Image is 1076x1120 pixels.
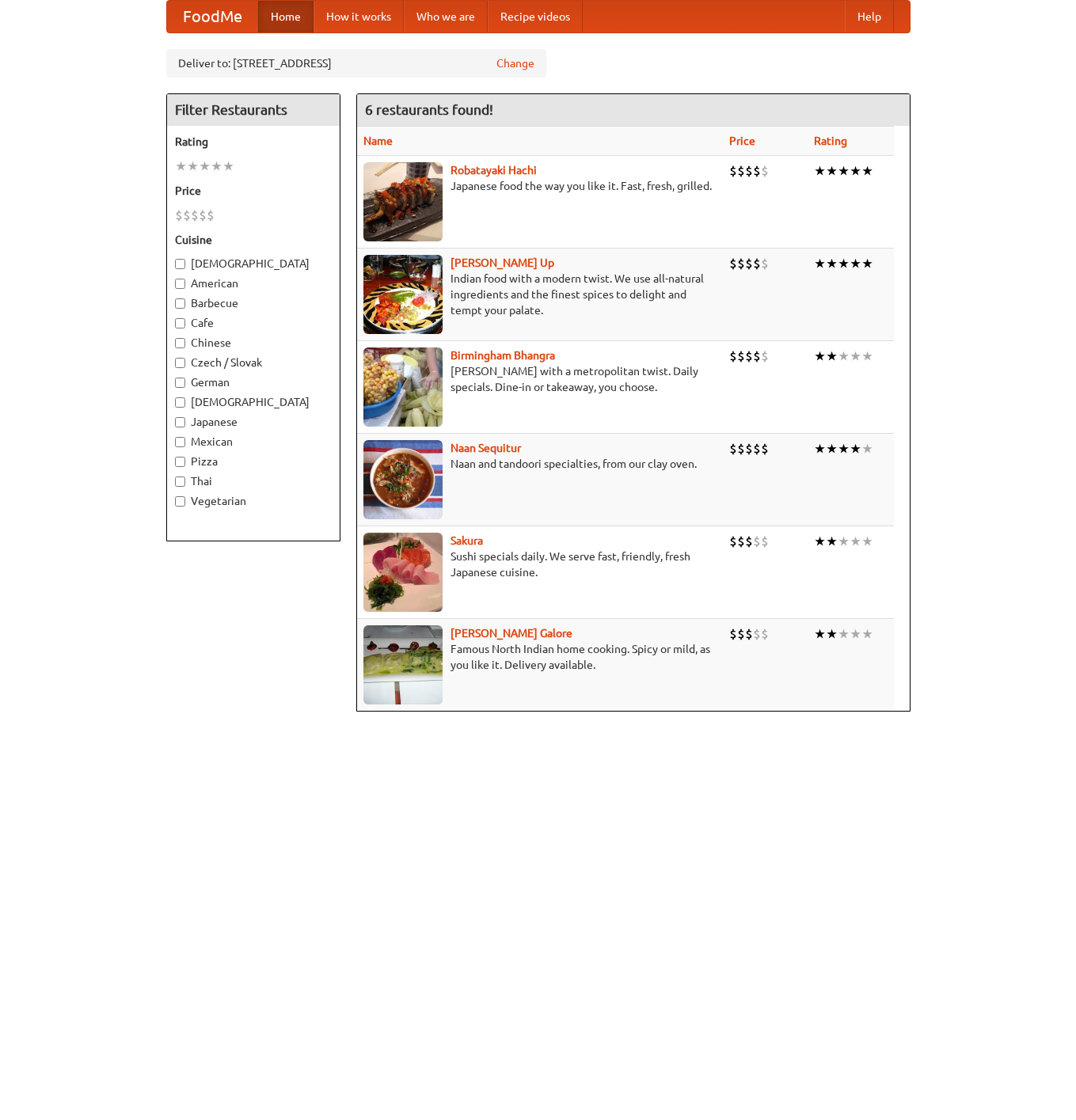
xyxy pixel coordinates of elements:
[488,1,583,32] a: Recipe videos
[737,533,745,550] li: $
[175,298,185,309] input: Barbecue
[175,473,332,489] label: Thai
[496,55,534,71] a: Change
[167,94,340,126] h4: Filter Restaurants
[729,255,737,272] li: $
[826,255,838,272] li: ★
[175,318,185,328] input: Cafe
[861,440,873,457] li: ★
[175,207,183,224] li: $
[737,440,745,457] li: $
[175,394,332,410] label: [DEMOGRAPHIC_DATA]
[850,533,861,550] li: ★
[838,162,850,180] li: ★
[363,363,717,395] p: [PERSON_NAME] with a metropolitan twist. Daily specials. Dine-in or takeaway, you choose.
[175,232,332,248] h5: Cuisine
[761,625,769,643] li: $
[175,335,332,351] label: Chinese
[838,625,850,643] li: ★
[363,135,393,147] a: Name
[363,347,443,427] img: bhangra.jpg
[861,347,873,365] li: ★
[838,440,850,457] li: ★
[199,207,207,224] li: $
[183,207,191,224] li: $
[814,255,826,272] li: ★
[737,255,745,272] li: $
[363,255,443,334] img: curryup.jpg
[175,259,185,269] input: [DEMOGRAPHIC_DATA]
[363,625,443,704] img: currygalore.jpg
[191,207,199,224] li: $
[175,476,185,487] input: Thai
[761,533,769,550] li: $
[814,625,826,643] li: ★
[175,417,185,427] input: Japanese
[745,255,753,272] li: $
[167,1,258,32] a: FoodMe
[761,255,769,272] li: $
[729,533,737,550] li: $
[175,414,332,430] label: Japanese
[729,625,737,643] li: $
[211,158,222,175] li: ★
[451,349,555,362] a: Birmingham Bhangra
[363,178,717,194] p: Japanese food the way you like it. Fast, fresh, grilled.
[363,271,717,318] p: Indian food with a modern twist. We use all-natural ingredients and the finest spices to delight ...
[258,1,314,32] a: Home
[745,347,753,365] li: $
[729,162,737,180] li: $
[363,533,443,612] img: sakura.jpg
[451,256,554,269] a: [PERSON_NAME] Up
[729,135,755,147] a: Price
[745,625,753,643] li: $
[314,1,404,32] a: How it works
[175,457,185,467] input: Pizza
[451,627,572,640] a: [PERSON_NAME] Galore
[814,440,826,457] li: ★
[404,1,488,32] a: Who we are
[850,440,861,457] li: ★
[838,255,850,272] li: ★
[753,162,761,180] li: $
[861,255,873,272] li: ★
[814,533,826,550] li: ★
[175,374,332,390] label: German
[845,1,894,32] a: Help
[737,162,745,180] li: $
[175,183,332,199] h5: Price
[761,347,769,365] li: $
[175,454,332,469] label: Pizza
[745,162,753,180] li: $
[850,625,861,643] li: ★
[838,533,850,550] li: ★
[175,355,332,370] label: Czech / Slovak
[175,358,185,368] input: Czech / Slovak
[861,162,873,180] li: ★
[175,256,332,271] label: [DEMOGRAPHIC_DATA]
[175,437,185,447] input: Mexican
[175,295,332,311] label: Barbecue
[175,279,185,289] input: American
[365,102,493,117] ng-pluralize: 6 restaurants found!
[166,49,546,78] div: Deliver to: [STREET_ADDRESS]
[826,533,838,550] li: ★
[826,347,838,365] li: ★
[761,440,769,457] li: $
[175,397,185,408] input: [DEMOGRAPHIC_DATA]
[363,456,717,472] p: Naan and tandoori specialties, from our clay oven.
[753,533,761,550] li: $
[363,162,443,241] img: robatayaki.jpg
[175,315,332,331] label: Cafe
[753,255,761,272] li: $
[175,338,185,348] input: Chinese
[363,549,717,580] p: Sushi specials daily. We serve fast, friendly, fresh Japanese cuisine.
[175,158,187,175] li: ★
[451,442,521,454] a: Naan Sequitur
[861,625,873,643] li: ★
[826,162,838,180] li: ★
[175,434,332,450] label: Mexican
[207,207,215,224] li: $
